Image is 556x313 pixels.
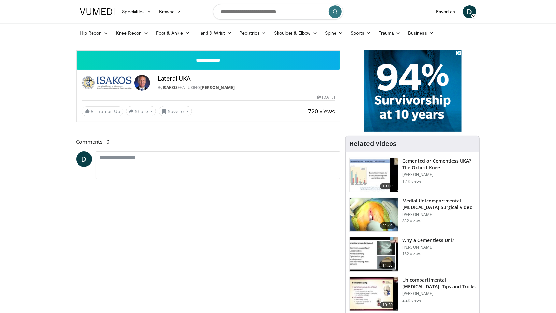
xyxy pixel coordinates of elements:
[76,138,341,146] span: Comments 0
[317,95,335,100] div: [DATE]
[82,75,132,91] img: ISAKOS
[402,291,476,296] p: [PERSON_NAME]
[158,85,335,91] div: By FEATURING
[155,5,185,18] a: Browse
[213,4,343,20] input: Search topics, interventions
[380,302,396,308] span: 19:30
[159,106,192,116] button: Save to
[80,8,115,15] img: VuMedi Logo
[380,222,396,229] span: 41:01
[402,172,476,177] p: [PERSON_NAME]
[77,51,340,51] video-js: Video Player
[349,277,476,311] a: 19:30 Unicompartimental [MEDICAL_DATA]: Tips and Tricks [PERSON_NAME] 2.2K views
[402,198,476,211] h3: Medial Unicompartmental [MEDICAL_DATA] Surgical Video
[119,5,155,18] a: Specialties
[91,108,94,114] span: 5
[463,5,476,18] a: D
[350,237,398,271] img: 6087ab70-04a4-429c-a449-3e4b8591dae6.150x105_q85_crop-smart_upscale.jpg
[321,26,347,39] a: Spine
[112,26,152,39] a: Knee Recon
[380,183,396,189] span: 19:09
[152,26,193,39] a: Foot & Ankle
[200,85,235,90] a: [PERSON_NAME]
[350,198,398,232] img: 93948056-05c6-4d9e-b227-8658730fb1fb.150x105_q85_crop-smart_upscale.jpg
[402,158,476,171] h3: Cemented or Cementless UKA? The Oxford Knee
[402,237,454,244] h3: Why a Cementless Uni?
[349,140,396,148] h4: Related Videos
[350,158,398,192] img: 9b642bfc-d7b4-4039-b074-6567d34ad43b.150x105_q85_crop-smart_upscale.jpg
[76,151,92,167] a: D
[158,75,335,82] h4: Lateral UKA
[375,26,405,39] a: Trauma
[193,26,235,39] a: Hand & Wrist
[402,212,476,217] p: [PERSON_NAME]
[134,75,150,91] img: Avatar
[364,50,462,132] iframe: Advertisement
[270,26,321,39] a: Shoulder & Elbow
[82,106,123,116] a: 5 Thumbs Up
[163,85,178,90] a: ISAKOS
[349,198,476,232] a: 41:01 Medial Unicompartmental [MEDICAL_DATA] Surgical Video [PERSON_NAME] 832 views
[402,298,421,303] p: 2.2K views
[347,26,375,39] a: Sports
[402,218,421,224] p: 832 views
[350,277,398,311] img: 34adc136-36cb-4ce5-a468-8fad6d023baf.150x105_q85_crop-smart_upscale.jpg
[308,107,335,115] span: 720 views
[349,237,476,272] a: 11:57 Why a Cementless Uni? [PERSON_NAME] 182 views
[404,26,437,39] a: Business
[235,26,270,39] a: Pediatrics
[402,277,476,290] h3: Unicompartimental [MEDICAL_DATA]: Tips and Tricks
[402,245,454,250] p: [PERSON_NAME]
[126,106,156,116] button: Share
[76,26,112,39] a: Hip Recon
[380,262,396,269] span: 11:57
[349,158,476,192] a: 19:09 Cemented or Cementless UKA? The Oxford Knee [PERSON_NAME] 1.4K views
[432,5,459,18] a: Favorites
[402,179,421,184] p: 1.4K views
[402,251,421,257] p: 182 views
